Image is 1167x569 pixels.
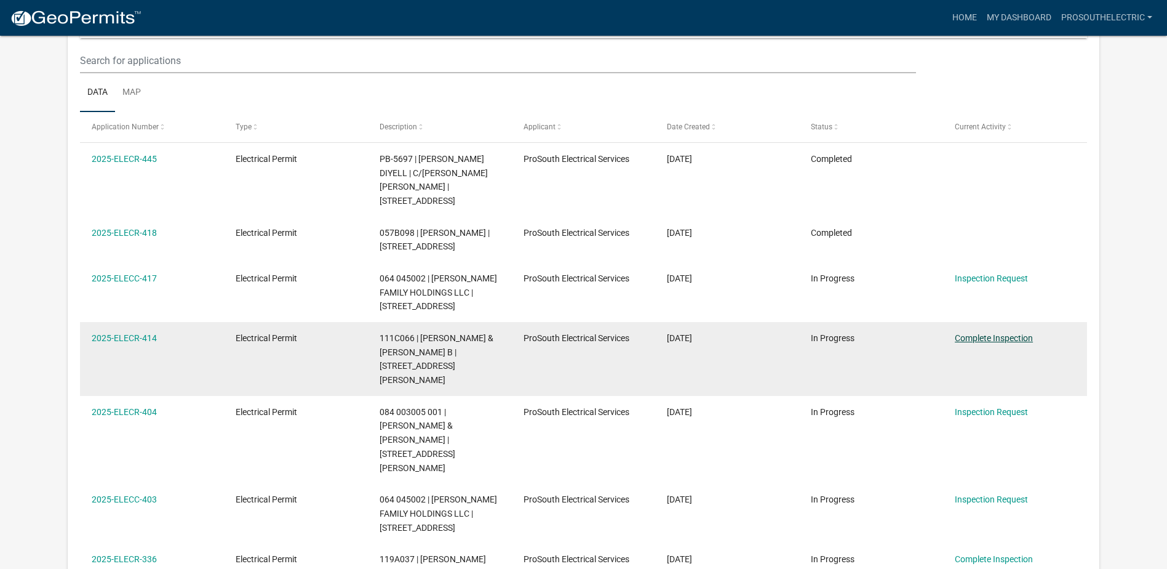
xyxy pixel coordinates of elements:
a: 2025-ELECR-445 [92,154,157,164]
span: Status [811,123,832,131]
span: 08/04/2025 [667,228,692,238]
span: ProSouth Electrical Services [524,494,629,504]
datatable-header-cell: Type [224,112,368,142]
span: 064 045002 | PASCHAL FAMILY HOLDINGS LLC | 127 LOWER HARMONY RD [380,494,497,533]
span: 08/14/2025 [667,154,692,164]
a: 2025-ELECR-336 [92,554,157,564]
a: Inspection Request [955,407,1028,417]
span: ProSouth Electrical Services [524,554,629,564]
span: Electrical Permit [236,228,297,238]
a: Map [115,73,148,113]
datatable-header-cell: Current Activity [943,112,1087,142]
a: My Dashboard [982,6,1056,30]
a: Complete Inspection [955,333,1033,343]
a: 2025-ELECC-417 [92,273,157,283]
span: 08/04/2025 [667,273,692,283]
a: Inspection Request [955,494,1028,504]
a: 2025-ELECR-418 [92,228,157,238]
datatable-header-cell: Application Number [80,112,224,142]
span: ProSouth Electrical Services [524,407,629,417]
span: Current Activity [955,123,1006,131]
a: Prosouthelectric [1056,6,1157,30]
span: Electrical Permit [236,554,297,564]
span: ProSouth Electrical Services [524,273,629,283]
span: Electrical Permit [236,407,297,417]
span: 057B098 | HAYES CRAIG | 187 BEAR CREEK RD [380,228,490,252]
datatable-header-cell: Applicant [511,112,655,142]
a: Inspection Request [955,273,1028,283]
span: ProSouth Electrical Services [524,228,629,238]
input: Search for applications [80,48,916,73]
span: In Progress [811,554,854,564]
a: 2025-ELECR-414 [92,333,157,343]
span: Description [380,123,417,131]
a: 2025-ELECR-404 [92,407,157,417]
span: 07/31/2025 [667,407,692,417]
span: Application Number [92,123,159,131]
span: Completed [811,154,852,164]
span: Type [236,123,252,131]
span: 111C066 | GARDNER JAMES G & MILDRED B | 112 Twisting Hill Rd [380,333,493,385]
span: In Progress [811,273,854,283]
span: Electrical Permit [236,333,297,343]
span: PB-5697 | GRIFFIN SHAMEKA DIYELL | C/O GRANCIANO LOPEZ | 1244 MADISON RD LOT 17 [380,154,488,206]
span: 064 045002 | PASCHAL FAMILY HOLDINGS LLC | 127 LOWER HARMONY RD [380,273,497,312]
span: 07/31/2025 [667,494,692,504]
span: ProSouth Electrical Services [524,154,629,164]
datatable-header-cell: Status [799,112,943,142]
span: Electrical Permit [236,154,297,164]
span: Applicant [524,123,556,131]
span: Electrical Permit [236,494,297,504]
span: Date Created [667,123,710,131]
span: Completed [811,228,852,238]
span: In Progress [811,494,854,504]
datatable-header-cell: Description [368,112,512,142]
span: 07/31/2025 [667,333,692,343]
a: Complete Inspection [955,554,1033,564]
a: Home [947,6,982,30]
datatable-header-cell: Date Created [655,112,799,142]
span: ProSouth Electrical Services [524,333,629,343]
span: Electrical Permit [236,273,297,283]
span: In Progress [811,333,854,343]
span: In Progress [811,407,854,417]
span: 084 003005 001 | TRUMAN STEVEN & CATHY | 345 NAPIER RD [380,407,455,473]
a: Data [80,73,115,113]
span: 07/01/2025 [667,554,692,564]
a: 2025-ELECC-403 [92,494,157,504]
